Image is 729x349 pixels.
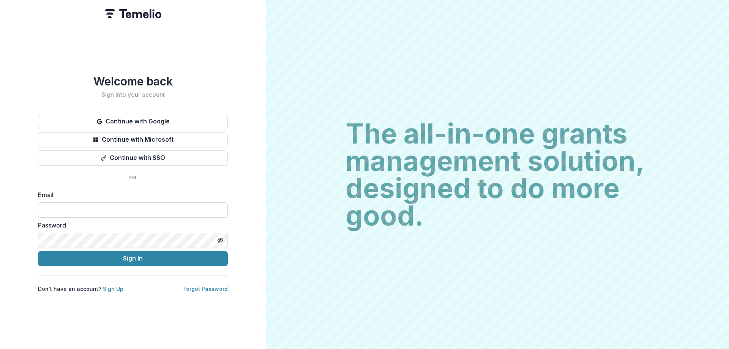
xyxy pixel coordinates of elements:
a: Sign Up [103,286,123,292]
label: Password [38,221,223,230]
button: Toggle password visibility [214,234,226,246]
button: Sign In [38,251,228,266]
label: Email [38,190,223,199]
button: Continue with Google [38,114,228,129]
h2: Sign into your account [38,91,228,98]
img: Temelio [104,9,161,18]
a: Forgot Password [183,286,228,292]
h1: Welcome back [38,74,228,88]
p: Don't have an account? [38,285,123,293]
button: Continue with SSO [38,150,228,166]
button: Continue with Microsoft [38,132,228,147]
